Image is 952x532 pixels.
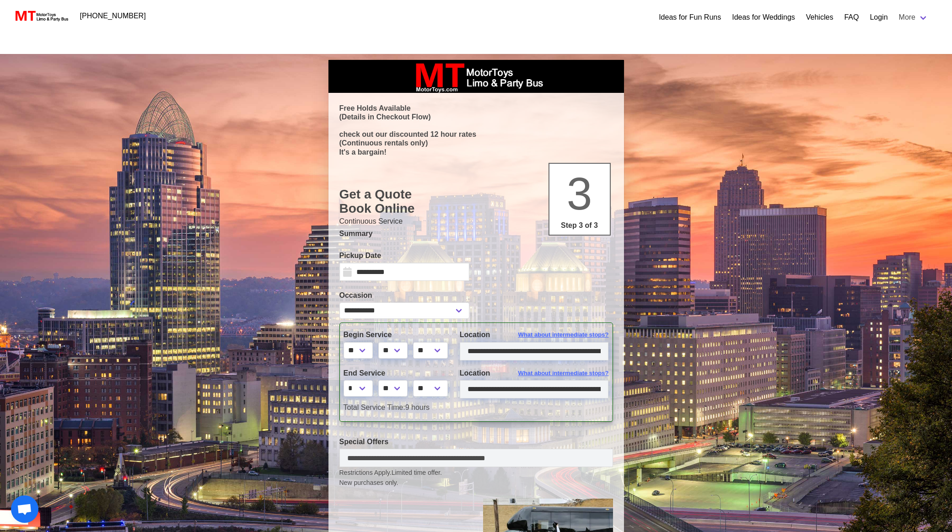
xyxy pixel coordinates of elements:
label: Special Offers [339,436,613,447]
div: Domain Overview [35,54,82,60]
h1: Get a Quote Book Online [339,187,613,216]
span: What about intermediate stops? [518,330,609,339]
p: check out our discounted 12 hour rates [339,130,613,139]
a: FAQ [844,12,859,23]
div: Domain: [DOMAIN_NAME] [24,24,101,31]
label: Pickup Date [339,250,469,261]
img: logo_orange.svg [15,15,22,22]
div: Keywords by Traffic [101,54,154,60]
a: Vehicles [806,12,834,23]
p: It's a bargain! [339,148,613,156]
div: 9 hours [337,402,616,413]
span: New purchases only. [339,478,613,488]
p: (Details in Checkout Flow) [339,113,613,121]
label: Begin Service [344,329,446,340]
p: (Continuous rentals only) [339,139,613,147]
img: box_logo_brand.jpeg [408,60,545,93]
a: Login [870,12,887,23]
div: v 4.0.25 [26,15,45,22]
a: Open chat [11,495,38,523]
img: tab_domain_overview_orange.svg [25,53,32,60]
span: What about intermediate stops? [518,369,609,378]
small: Restrictions Apply. [339,469,613,488]
p: Continuous Service [339,216,613,227]
span: 3 [567,168,592,219]
a: More [893,8,934,27]
span: Limited time offer. [392,468,442,478]
img: tab_keywords_by_traffic_grey.svg [91,53,98,60]
a: Ideas for Fun Runs [659,12,721,23]
a: [PHONE_NUMBER] [75,7,151,25]
span: Total Service Time: [344,403,405,411]
label: Occasion [339,290,469,301]
a: Ideas for Weddings [732,12,795,23]
img: website_grey.svg [15,24,22,31]
span: Location [460,369,490,377]
p: Free Holds Available [339,104,613,113]
img: MotorToys Logo [13,10,69,22]
label: End Service [344,368,446,379]
span: Location [460,331,490,339]
p: Step 3 of 3 [553,220,606,231]
p: Summary [339,228,613,239]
